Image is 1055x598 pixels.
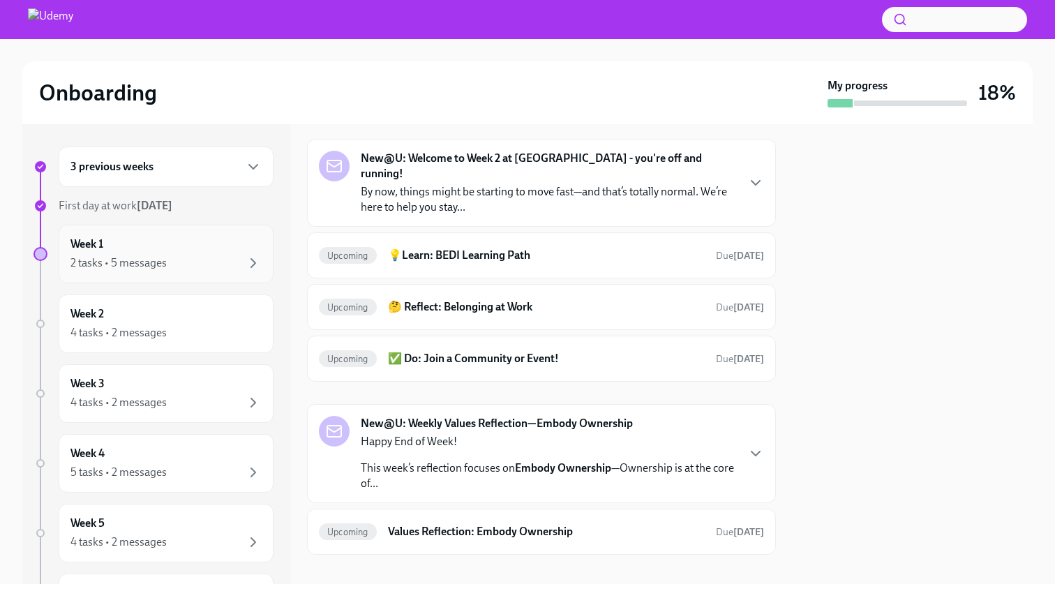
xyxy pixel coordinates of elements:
[361,416,633,431] strong: New@U: Weekly Values Reflection—Embody Ownership
[388,248,705,263] h6: 💡Learn: BEDI Learning Path
[319,347,764,370] a: Upcoming✅ Do: Join a Community or Event!Due[DATE]
[733,353,764,365] strong: [DATE]
[733,250,764,262] strong: [DATE]
[388,351,705,366] h6: ✅ Do: Join a Community or Event!
[388,524,705,539] h6: Values Reflection: Embody Ownership
[33,198,274,214] a: First day at work[DATE]
[716,352,764,366] span: October 4th, 2025 13:00
[319,302,377,313] span: Upcoming
[70,395,167,410] div: 4 tasks • 2 messages
[59,147,274,187] div: 3 previous weeks
[70,237,103,252] h6: Week 1
[716,301,764,313] span: Due
[828,78,888,94] strong: My progress
[33,294,274,353] a: Week 24 tasks • 2 messages
[319,354,377,364] span: Upcoming
[59,199,172,212] span: First day at work
[716,526,764,538] span: Due
[70,446,105,461] h6: Week 4
[70,325,167,341] div: 4 tasks • 2 messages
[70,159,154,174] h6: 3 previous weeks
[733,301,764,313] strong: [DATE]
[70,306,104,322] h6: Week 2
[33,225,274,283] a: Week 12 tasks • 5 messages
[28,8,73,31] img: Udemy
[137,199,172,212] strong: [DATE]
[716,353,764,365] span: Due
[70,535,167,550] div: 4 tasks • 2 messages
[716,525,764,539] span: October 5th, 2025 13:00
[361,151,736,181] strong: New@U: Welcome to Week 2 at [GEOGRAPHIC_DATA] - you're off and running!
[319,521,764,543] a: UpcomingValues Reflection: Embody OwnershipDue[DATE]
[515,461,611,474] strong: Embody Ownership
[39,79,157,107] h2: Onboarding
[361,184,736,215] p: By now, things might be starting to move fast—and that’s totally normal. We’re here to help you s...
[33,434,274,493] a: Week 45 tasks • 2 messages
[70,465,167,480] div: 5 tasks • 2 messages
[388,299,705,315] h6: 🤔 Reflect: Belonging at Work
[733,526,764,538] strong: [DATE]
[319,251,377,261] span: Upcoming
[716,249,764,262] span: October 4th, 2025 13:00
[319,527,377,537] span: Upcoming
[319,296,764,318] a: Upcoming🤔 Reflect: Belonging at WorkDue[DATE]
[70,255,167,271] div: 2 tasks • 5 messages
[70,376,105,391] h6: Week 3
[716,250,764,262] span: Due
[361,434,736,449] p: Happy End of Week!
[978,80,1016,105] h3: 18%
[319,244,764,267] a: Upcoming💡Learn: BEDI Learning PathDue[DATE]
[716,301,764,314] span: October 4th, 2025 13:00
[361,461,736,491] p: This week’s reflection focuses on —Ownership is at the core of...
[70,516,105,531] h6: Week 5
[33,364,274,423] a: Week 34 tasks • 2 messages
[33,504,274,562] a: Week 54 tasks • 2 messages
